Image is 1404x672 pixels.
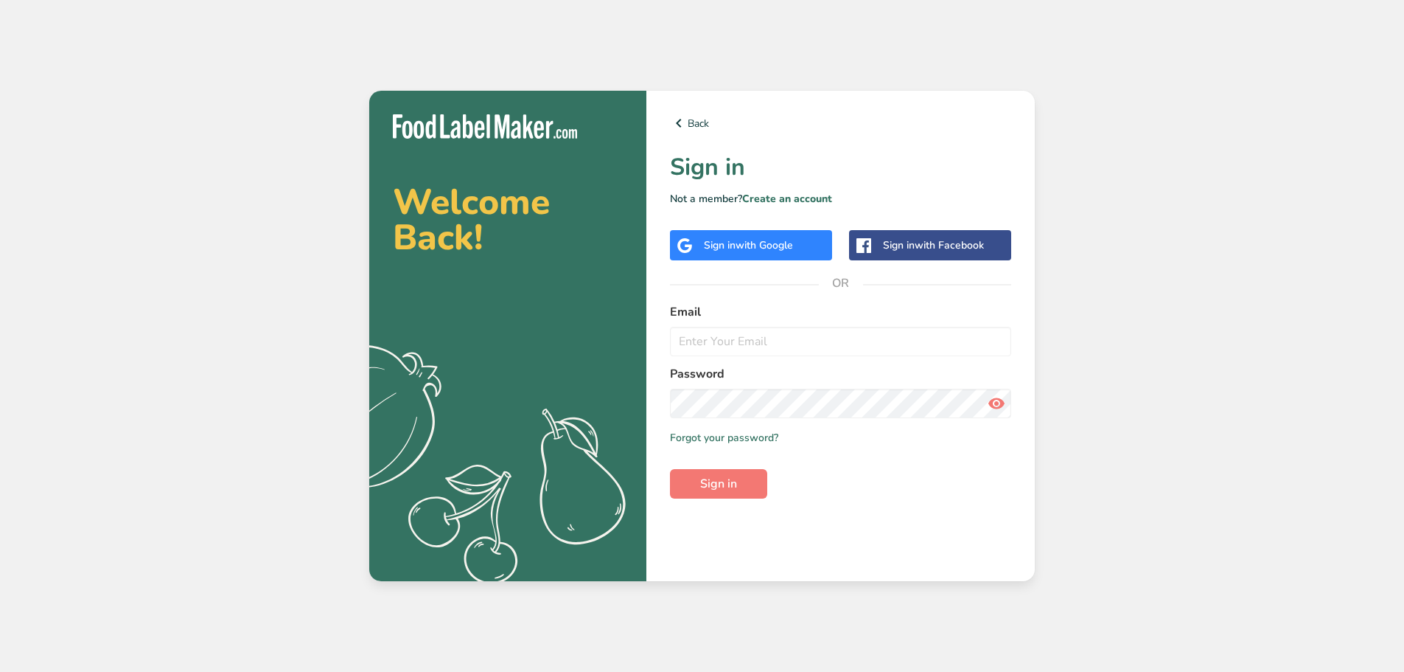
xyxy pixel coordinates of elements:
[670,327,1011,356] input: Enter Your Email
[393,114,577,139] img: Food Label Maker
[670,430,778,446] a: Forgot your password?
[670,114,1011,132] a: Back
[704,238,793,253] div: Sign in
[915,238,984,252] span: with Facebook
[393,184,623,255] h2: Welcome Back!
[670,191,1011,207] p: Not a member?
[883,238,984,253] div: Sign in
[670,469,767,499] button: Sign in
[700,475,737,493] span: Sign in
[819,261,863,305] span: OR
[670,365,1011,383] label: Password
[670,150,1011,185] h1: Sign in
[742,192,832,206] a: Create an account
[736,238,793,252] span: with Google
[670,303,1011,321] label: Email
